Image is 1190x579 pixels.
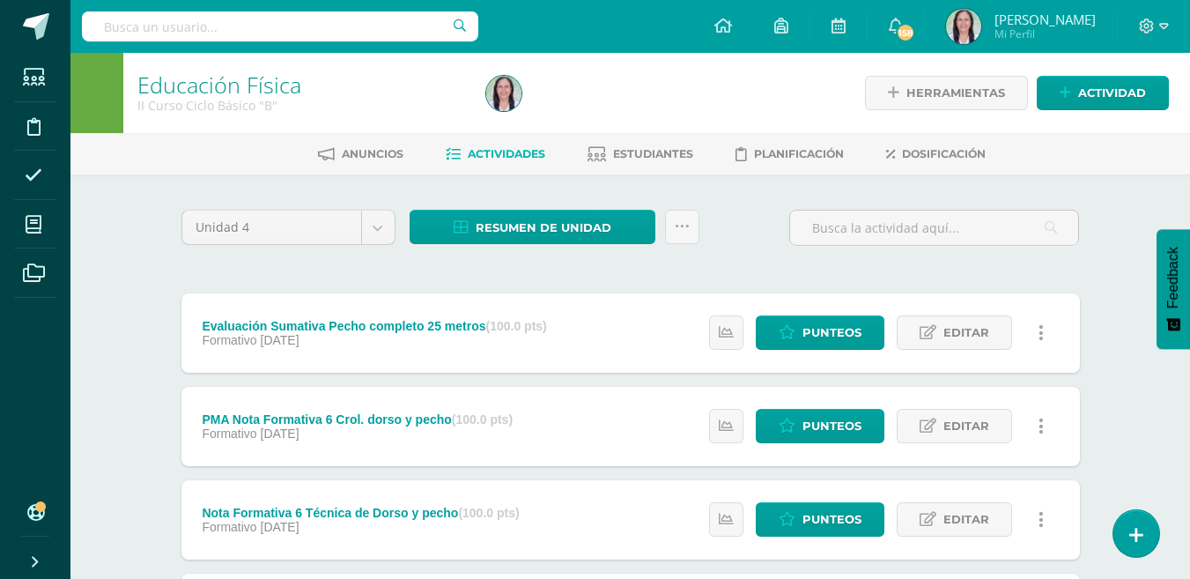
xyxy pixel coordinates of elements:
span: Editar [943,410,989,442]
span: [DATE] [261,520,299,534]
span: Editar [943,316,989,349]
a: Unidad 4 [182,211,395,244]
span: Anuncios [342,147,403,160]
a: Educación Física [137,70,301,100]
a: Actividades [446,140,545,168]
div: II Curso Ciclo Básico 'B' [137,97,465,114]
span: Planificación [754,147,844,160]
a: Punteos [756,315,884,350]
a: Anuncios [318,140,403,168]
div: Nota Formativa 6 Técnica de Dorso y pecho [202,506,519,520]
span: Herramientas [906,77,1005,109]
span: 158 [896,23,915,42]
span: Actividades [468,147,545,160]
span: Editar [943,503,989,536]
span: Punteos [802,503,861,536]
span: [DATE] [261,333,299,347]
span: Formativo [202,427,256,441]
a: Dosificación [886,140,986,168]
h1: Educación Física [137,72,465,97]
span: Formativo [202,333,256,347]
a: Planificación [735,140,844,168]
img: 9369708c4837e0f9cfcc62545362beb5.png [486,76,521,111]
a: Actividad [1037,76,1169,110]
input: Busca la actividad aquí... [790,211,1078,245]
button: Feedback - Mostrar encuesta [1157,229,1190,349]
span: Actividad [1078,77,1146,109]
span: Punteos [802,410,861,442]
strong: (100.0 pts) [452,412,513,427]
span: Estudiantes [613,147,693,160]
span: Mi Perfil [994,26,1096,41]
strong: (100.0 pts) [458,506,519,520]
div: PMA Nota Formativa 6 Crol. dorso y pecho [202,412,513,427]
div: Evaluación Sumativa Pecho completo 25 metros [202,319,546,333]
strong: (100.0 pts) [486,319,547,333]
span: Feedback [1165,247,1181,308]
a: Estudiantes [588,140,693,168]
span: [DATE] [261,427,299,441]
span: [PERSON_NAME] [994,11,1096,28]
span: Dosificación [902,147,986,160]
a: Punteos [756,502,884,537]
span: Formativo [202,520,256,534]
span: Punteos [802,316,861,349]
span: Unidad 4 [196,211,348,244]
span: Resumen de unidad [476,212,611,244]
a: Herramientas [865,76,1028,110]
img: 9369708c4837e0f9cfcc62545362beb5.png [946,9,981,44]
a: Punteos [756,409,884,443]
a: Resumen de unidad [410,210,655,244]
input: Busca un usuario... [82,11,478,41]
